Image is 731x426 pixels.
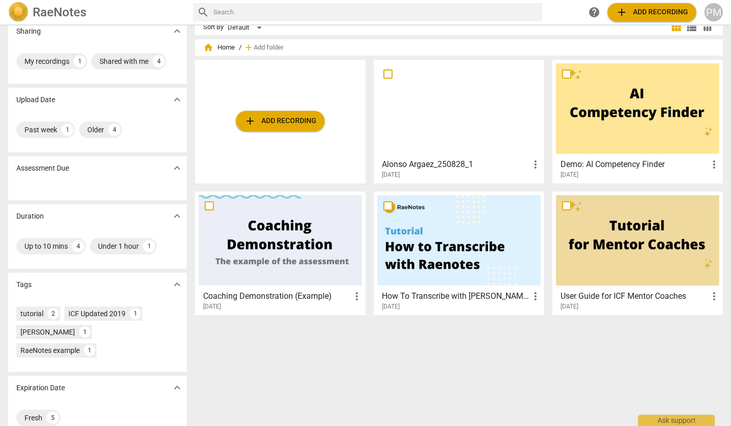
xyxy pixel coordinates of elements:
div: 1 [130,308,141,319]
h3: Alonso Argaez_250828_1 [382,158,529,171]
button: List view [684,20,699,35]
div: 1 [74,55,86,67]
div: 1 [79,326,90,338]
span: expand_more [171,210,183,222]
span: view_list [686,21,698,34]
span: table_chart [702,22,712,32]
span: add [616,6,628,18]
div: ICF Updated 2019 [68,309,126,319]
p: Expiration Date [16,383,65,393]
div: 1 [84,345,95,356]
span: expand_more [171,25,183,37]
span: more_vert [708,290,720,302]
a: Alonso Argaez_250828_1[DATE] [377,63,541,179]
span: search [197,6,209,18]
p: Assessment Due [16,163,69,174]
button: Show more [169,23,185,39]
a: User Guide for ICF Mentor Coaches[DATE] [556,195,719,311]
span: expand_more [171,382,183,394]
span: home [203,42,213,53]
div: Default [228,19,265,36]
div: [PERSON_NAME] [20,327,75,337]
div: Under 1 hour [98,241,139,251]
img: Logo [8,2,29,22]
div: Sort By [203,23,224,31]
button: Show more [169,208,185,224]
span: / [239,44,241,52]
button: Show more [169,160,185,176]
h3: User Guide for ICF Mentor Coaches [561,290,708,302]
div: 4 [72,240,84,252]
span: Home [203,42,235,53]
h3: Demo: AI Competency Finder [561,158,708,171]
button: Upload [607,3,696,21]
span: [DATE] [382,302,400,311]
div: RaeNotes example [20,345,80,356]
a: How To Transcribe with [PERSON_NAME][DATE] [377,195,541,311]
div: Older [87,125,104,135]
span: [DATE] [561,171,578,179]
span: more_vert [529,290,542,302]
button: Tile view [669,20,684,35]
div: Fresh [25,413,42,423]
span: view_module [670,21,683,34]
h3: Coaching Demonstration (Example) [203,290,351,302]
input: Search [213,4,538,20]
button: Show more [169,380,185,395]
div: 4 [108,124,120,136]
span: expand_more [171,162,183,174]
div: 1 [143,240,155,252]
div: Past week [25,125,57,135]
div: My recordings [25,56,69,66]
a: LogoRaeNotes [8,2,185,22]
button: Upload [236,111,325,131]
button: Show more [169,277,185,292]
div: tutorial [20,309,43,319]
span: more_vert [529,158,542,171]
span: expand_more [171,278,183,291]
p: Sharing [16,26,41,37]
span: add [243,42,254,53]
p: Duration [16,211,44,222]
p: Upload Date [16,94,55,105]
div: 1 [61,124,74,136]
div: Ask support [638,415,715,426]
span: Add recording [244,115,316,127]
button: PM [704,3,723,21]
div: 4 [153,55,165,67]
div: Shared with me [100,56,149,66]
h2: RaeNotes [33,5,86,19]
span: add [244,115,256,127]
a: Demo: AI Competency Finder[DATE] [556,63,719,179]
button: Show more [169,92,185,107]
span: Add folder [254,44,283,52]
span: more_vert [708,158,720,171]
a: Help [585,3,603,21]
h3: How To Transcribe with RaeNotes [382,290,529,302]
p: Tags [16,279,32,290]
button: Table view [699,20,715,35]
span: Add recording [616,6,688,18]
span: expand_more [171,93,183,106]
div: Up to 10 mins [25,241,68,251]
span: more_vert [351,290,363,302]
div: 2 [47,308,59,319]
span: [DATE] [382,171,400,179]
span: [DATE] [203,302,221,311]
span: help [588,6,600,18]
span: [DATE] [561,302,578,311]
a: Coaching Demonstration (Example)[DATE] [199,195,362,311]
div: 5 [46,412,59,424]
